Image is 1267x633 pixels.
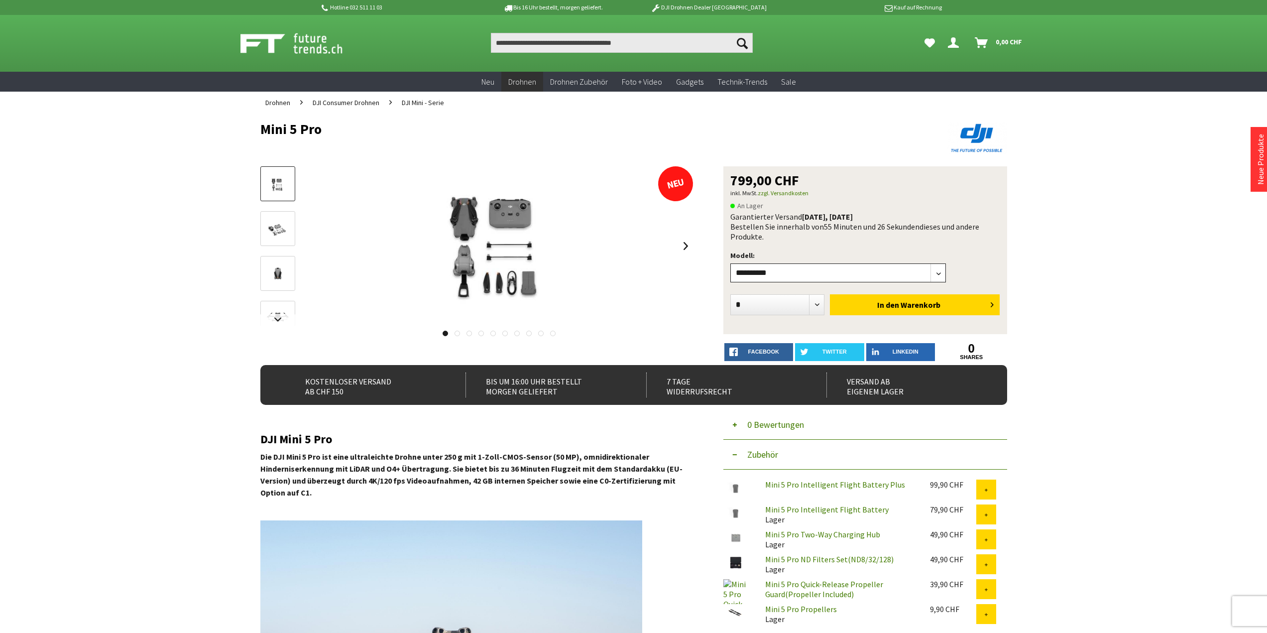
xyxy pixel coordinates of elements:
[550,77,608,87] span: Drohnen Zubehör
[615,72,669,92] a: Foto + Video
[723,410,1007,440] button: 0 Bewertungen
[757,529,922,549] div: Lager
[971,33,1027,53] a: Warenkorb
[765,554,894,564] a: Mini 5 Pro ND Filters Set(ND8/32/128)
[765,579,883,599] a: Mini 5 Pro Quick-Release Propeller Guard(Propeller Included)
[474,72,501,92] a: Neu
[930,529,976,539] div: 49,90 CHF
[795,343,864,361] a: twitter
[481,77,494,87] span: Neu
[893,349,919,355] span: LinkedIn
[765,604,837,614] a: Mini 5 Pro Propellers
[397,92,449,114] a: DJI Mini - Serie
[996,34,1022,50] span: 0,00 CHF
[723,440,1007,470] button: Zubehör
[774,72,803,92] a: Sale
[765,480,905,490] a: Mini 5 Pro Intelligent Flight Battery Plus
[802,212,853,222] b: [DATE], [DATE]
[380,166,619,326] img: Mini 5 Pro
[724,343,794,361] a: facebook
[669,72,710,92] a: Gadgets
[475,1,631,13] p: Bis 16 Uhr bestellt, morgen geliefert.
[320,1,475,13] p: Hotline 032 511 11 03
[877,300,899,310] span: In den
[757,505,922,524] div: Lager
[710,72,774,92] a: Technik-Trends
[491,33,753,53] input: Produkt, Marke, Kategorie, EAN, Artikelnummer…
[830,294,1000,315] button: In den Warenkorb
[622,77,662,87] span: Foto + Video
[930,554,976,564] div: 49,90 CHF
[757,604,922,624] div: Lager
[260,433,693,446] h2: DJI Mini 5 Pro
[723,480,748,496] img: Mini 5 Pro Intelligent Flight Battery Plus
[930,480,976,490] div: 99,90 CHF
[901,300,940,310] span: Warenkorb
[781,77,796,87] span: Sale
[501,72,543,92] a: Drohnen
[944,33,967,53] a: Dein Konto
[285,373,444,397] div: Kostenloser Versand ab CHF 150
[723,554,748,571] img: Mini 5 Pro ND Filters Set(ND8/32/128)
[920,33,940,53] a: Meine Favoriten
[723,579,748,604] img: Mini 5 Pro Quick-Release Propeller Guard(Propeller Included)
[543,72,615,92] a: Drohnen Zubehör
[240,31,364,56] img: Shop Futuretrends - zur Startseite wechseln
[866,343,935,361] a: LinkedIn
[730,173,799,187] span: 799,00 CHF
[730,200,763,212] span: An Lager
[263,175,292,194] img: Vorschau: Mini 5 Pro
[676,77,703,87] span: Gadgets
[930,579,976,589] div: 39,90 CHF
[757,554,922,574] div: Lager
[787,1,942,13] p: Kauf auf Rechnung
[723,529,748,546] img: Mini 5 Pro Two-Way Charging Hub
[402,98,444,107] span: DJI Mini - Serie
[631,1,786,13] p: DJI Drohnen Dealer [GEOGRAPHIC_DATA]
[265,98,290,107] span: Drohnen
[824,222,920,232] span: 55 Minuten und 26 Sekunden
[646,373,805,397] div: 7 Tage Widerrufsrecht
[730,250,1000,261] p: Modell:
[765,529,880,539] a: Mini 5 Pro Two-Way Charging Hub
[732,33,753,53] button: Suchen
[313,98,379,107] span: DJI Consumer Drohnen
[730,212,1000,242] div: Garantierter Versand Bestellen Sie innerhalb von dieses und andere Produkte.
[465,373,624,397] div: Bis um 16:00 Uhr bestellt Morgen geliefert
[930,604,976,614] div: 9,90 CHF
[826,373,985,397] div: Versand ab eigenem Lager
[758,189,808,197] a: zzgl. Versandkosten
[947,122,1007,154] img: DJI
[748,349,779,355] span: facebook
[723,505,748,521] img: Mini 5 Pro Intelligent Flight Battery
[260,92,295,114] a: Drohnen
[822,349,847,355] span: twitter
[937,354,1006,361] a: shares
[508,77,536,87] span: Drohnen
[308,92,384,114] a: DJI Consumer Drohnen
[1256,134,1266,185] a: Neue Produkte
[937,343,1006,354] a: 0
[717,77,767,87] span: Technik-Trends
[260,452,683,498] strong: Die DJI Mini 5 Pro ist eine ultraleichte Drohne unter 250 g mit 1-Zoll-CMOS-Sensor (50 MP), omnid...
[930,505,976,514] div: 79,90 CHF
[260,122,858,136] h1: Mini 5 Pro
[730,187,1000,199] p: inkl. MwSt.
[765,505,889,514] a: Mini 5 Pro Intelligent Flight Battery
[723,604,748,621] img: Mini 5 Pro Propellers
